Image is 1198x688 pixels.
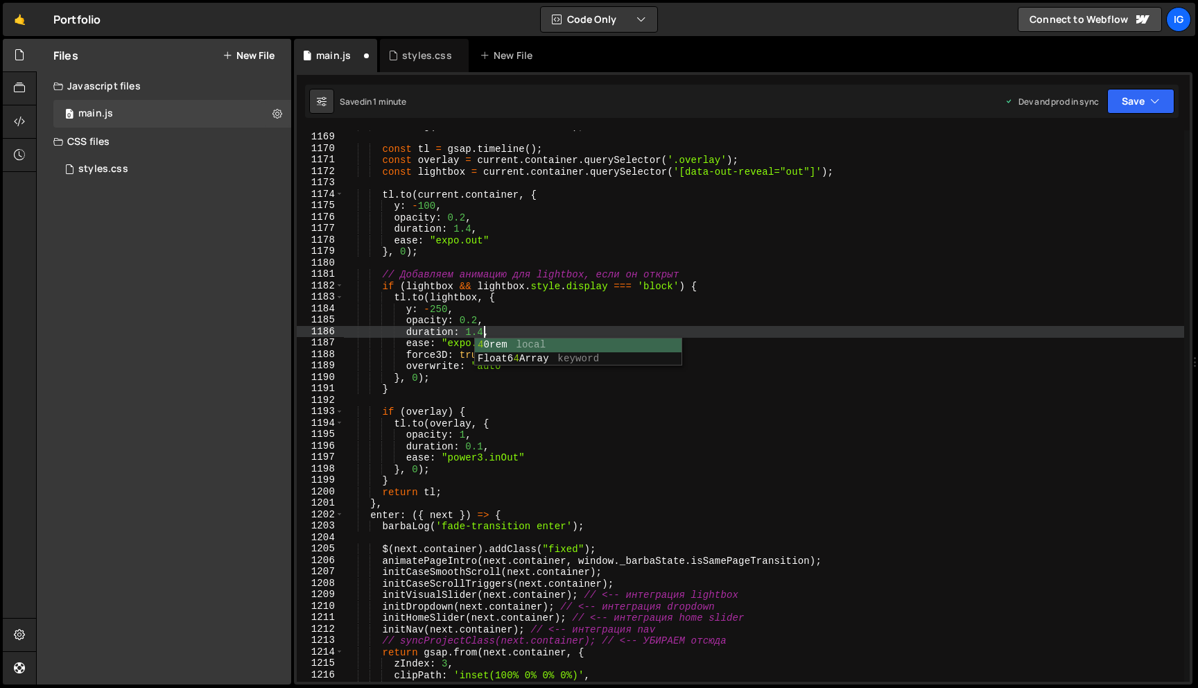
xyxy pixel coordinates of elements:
div: 1210 [297,601,344,612]
div: 1189 [297,360,344,372]
div: 1212 [297,623,344,635]
div: 1180 [297,257,344,269]
div: 1182 [297,280,344,292]
div: 1169 [297,131,344,143]
a: Ig [1166,7,1191,32]
div: 14577/44352.css [53,155,291,183]
button: Code Only [541,7,657,32]
div: styles.css [402,49,452,62]
div: Dev and prod in sync [1005,96,1099,108]
a: 🤙 [3,3,37,36]
div: main.js [316,49,351,62]
div: 1195 [297,429,344,440]
div: 1202 [297,509,344,521]
div: 1199 [297,474,344,486]
div: 14577/44954.js [53,100,291,128]
div: styles.css [78,163,128,175]
div: 1204 [297,532,344,544]
div: 1216 [297,669,344,681]
div: 1192 [297,395,344,406]
div: Saved [340,96,407,108]
div: 1174 [297,189,344,200]
div: 1190 [297,372,344,384]
div: 1173 [297,177,344,189]
h2: Files [53,48,78,63]
div: Portfolio [53,11,101,28]
div: 1198 [297,463,344,475]
div: 1191 [297,383,344,395]
div: 1184 [297,303,344,315]
a: Connect to Webflow [1018,7,1162,32]
div: 1213 [297,635,344,646]
div: 1203 [297,520,344,532]
div: 1206 [297,555,344,567]
div: 1188 [297,349,344,361]
div: 1170 [297,143,344,155]
div: 1176 [297,212,344,223]
div: 1205 [297,543,344,555]
div: 1208 [297,578,344,590]
div: New File [480,49,538,62]
div: 1209 [297,589,344,601]
div: CSS files [37,128,291,155]
div: 1214 [297,646,344,658]
div: 1201 [297,497,344,509]
div: 1215 [297,657,344,669]
div: 1185 [297,314,344,326]
div: 1171 [297,154,344,166]
button: Save [1107,89,1174,114]
div: 1200 [297,486,344,498]
div: 1186 [297,326,344,338]
div: 1179 [297,246,344,257]
div: 1177 [297,223,344,234]
div: 1178 [297,234,344,246]
div: main.js [78,108,113,120]
div: Javascript files [37,72,291,100]
div: 1172 [297,166,344,178]
div: 1181 [297,268,344,280]
span: 0 [65,110,73,121]
div: 1183 [297,291,344,303]
div: 1193 [297,406,344,418]
div: 1175 [297,200,344,212]
div: in 1 minute [365,96,407,108]
div: 1196 [297,440,344,452]
div: 1187 [297,337,344,349]
div: 1194 [297,418,344,429]
div: 1197 [297,452,344,463]
div: 1211 [297,612,344,623]
div: 1207 [297,566,344,578]
button: New File [223,50,275,61]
